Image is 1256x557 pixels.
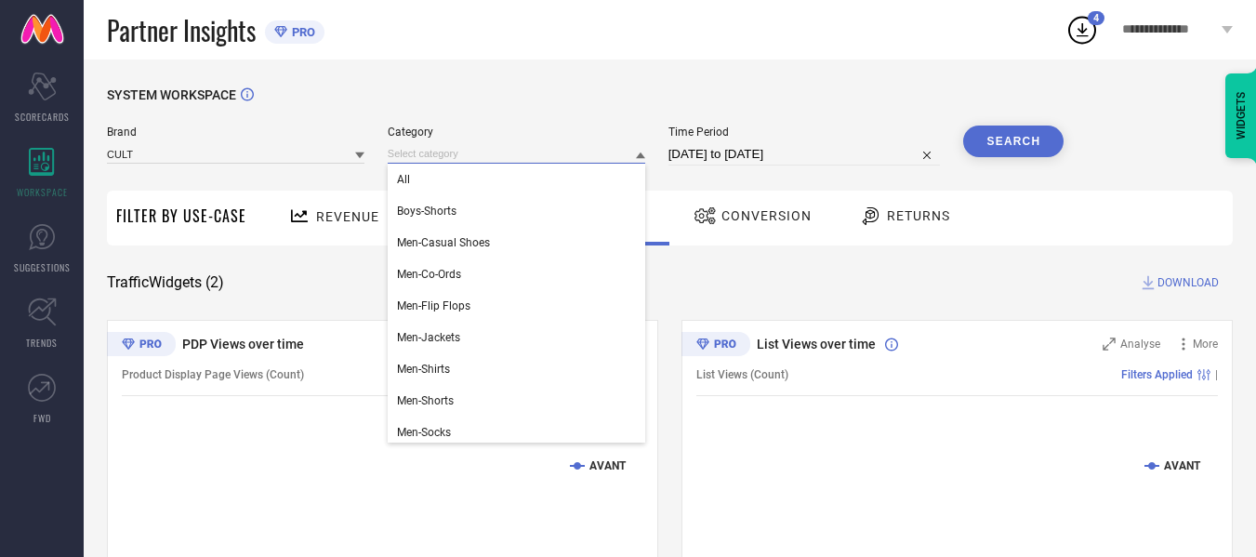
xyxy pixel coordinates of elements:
span: More [1193,338,1218,351]
span: | [1215,368,1218,381]
span: TRENDS [26,336,58,350]
span: Men-Co-Ords [397,268,461,281]
svg: Zoom [1103,338,1116,351]
span: 4 [1093,12,1099,24]
span: All [397,173,410,186]
div: Men-Shirts [388,353,645,385]
div: Premium [107,332,176,360]
span: Product Display Page Views (Count) [122,368,304,381]
div: Men-Casual Shoes [388,227,645,259]
span: List Views (Count) [696,368,788,381]
div: All [388,164,645,195]
span: Brand [107,126,364,139]
div: Men-Socks [388,417,645,448]
button: Search [963,126,1064,157]
span: Men-Jackets [397,331,460,344]
span: SYSTEM WORKSPACE [107,87,236,102]
span: Filters Applied [1121,368,1193,381]
span: Men-Shorts [397,394,454,407]
span: Men-Shirts [397,363,450,376]
span: PRO [287,25,315,39]
span: SUGGESTIONS [14,260,71,274]
span: Boys-Shorts [397,205,456,218]
div: Men-Jackets [388,322,645,353]
span: Category [388,126,645,139]
span: Men-Socks [397,426,451,439]
span: Traffic Widgets ( 2 ) [107,273,224,292]
div: Men-Shorts [388,385,645,417]
span: List Views over time [757,337,876,351]
span: Revenue [316,209,379,224]
span: Returns [887,208,950,223]
span: Men-Flip Flops [397,299,470,312]
input: Select time period [668,143,941,166]
div: Premium [681,332,750,360]
div: Boys-Shorts [388,195,645,227]
div: Open download list [1065,13,1099,46]
div: Men-Flip Flops [388,290,645,322]
span: Filter By Use-Case [116,205,246,227]
span: WORKSPACE [17,185,68,199]
span: DOWNLOAD [1157,273,1219,292]
span: Time Period [668,126,941,139]
input: Select category [388,144,645,164]
span: SCORECARDS [15,110,70,124]
text: AVANT [1164,459,1201,472]
div: Men-Co-Ords [388,259,645,290]
span: Analyse [1120,338,1160,351]
text: AVANT [589,459,627,472]
span: FWD [33,411,51,425]
span: Conversion [721,208,812,223]
span: PDP Views over time [182,337,304,351]
span: Men-Casual Shoes [397,236,490,249]
span: Partner Insights [107,11,256,49]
